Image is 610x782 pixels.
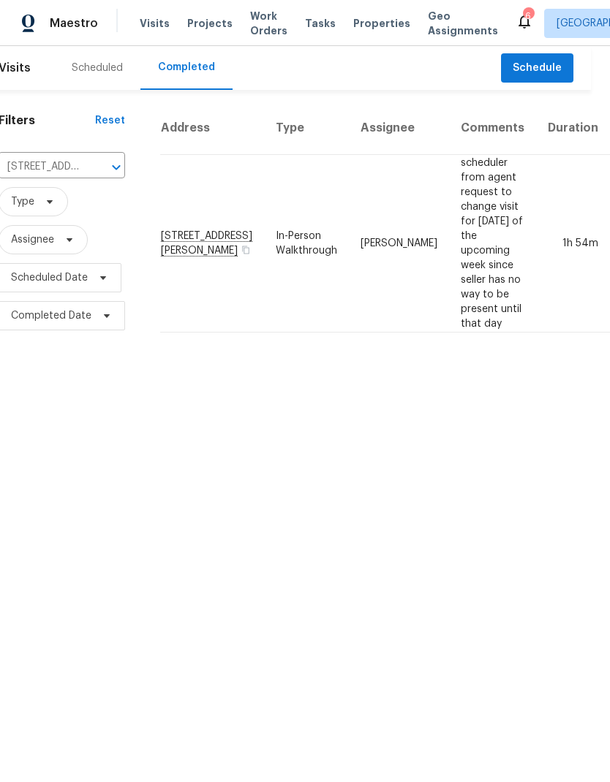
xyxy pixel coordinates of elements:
[160,102,264,155] th: Address
[536,155,610,333] td: 1h 54m
[264,155,349,333] td: In-Person Walkthrough
[536,102,610,155] th: Duration
[428,9,498,38] span: Geo Assignments
[513,59,562,77] span: Schedule
[140,16,170,31] span: Visits
[449,102,536,155] th: Comments
[523,9,533,23] div: 6
[187,16,233,31] span: Projects
[158,60,215,75] div: Completed
[349,155,449,333] td: [PERSON_NAME]
[449,155,536,333] td: scheduler from agent request to change visit for [DATE] of the upcoming week since seller has no ...
[11,308,91,323] span: Completed Date
[353,16,410,31] span: Properties
[11,270,88,285] span: Scheduled Date
[250,9,287,38] span: Work Orders
[501,53,573,83] button: Schedule
[349,102,449,155] th: Assignee
[305,18,336,29] span: Tasks
[72,61,123,75] div: Scheduled
[11,232,54,247] span: Assignee
[95,113,125,128] div: Reset
[239,243,252,257] button: Copy Address
[106,157,127,178] button: Open
[11,194,34,209] span: Type
[50,16,98,31] span: Maestro
[264,102,349,155] th: Type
